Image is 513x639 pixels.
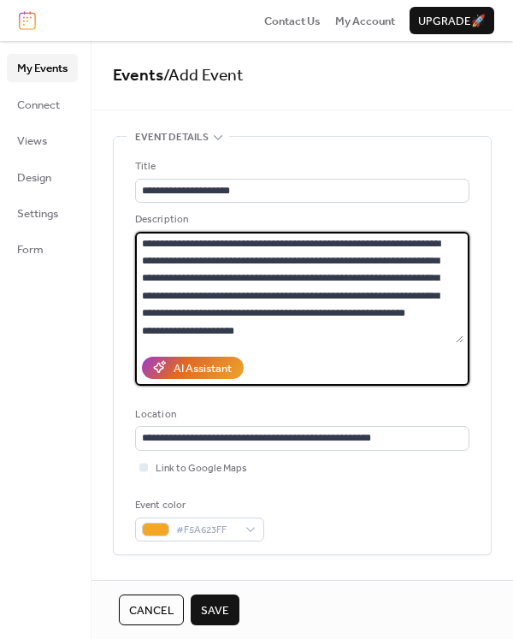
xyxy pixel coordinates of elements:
[264,13,321,30] span: Contact Us
[418,13,486,30] span: Upgrade 🚀
[142,357,244,379] button: AI Assistant
[135,576,208,593] span: Date and time
[129,602,174,619] span: Cancel
[17,60,68,77] span: My Events
[335,12,395,29] a: My Account
[135,497,261,514] div: Event color
[335,13,395,30] span: My Account
[7,199,78,227] a: Settings
[410,7,494,34] button: Upgrade🚀
[156,460,247,477] span: Link to Google Maps
[201,602,229,619] span: Save
[7,163,78,191] a: Design
[135,211,466,228] div: Description
[135,129,209,146] span: Event details
[119,595,184,625] button: Cancel
[7,54,78,81] a: My Events
[135,158,466,175] div: Title
[17,169,51,186] span: Design
[7,127,78,154] a: Views
[17,241,44,258] span: Form
[174,360,232,377] div: AI Assistant
[7,235,78,263] a: Form
[135,406,466,423] div: Location
[191,595,239,625] button: Save
[19,11,36,30] img: logo
[163,60,244,92] span: / Add Event
[17,97,60,114] span: Connect
[264,12,321,29] a: Contact Us
[17,133,47,150] span: Views
[176,522,237,539] span: #F5A623FF
[113,60,163,92] a: Events
[7,91,78,118] a: Connect
[17,205,58,222] span: Settings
